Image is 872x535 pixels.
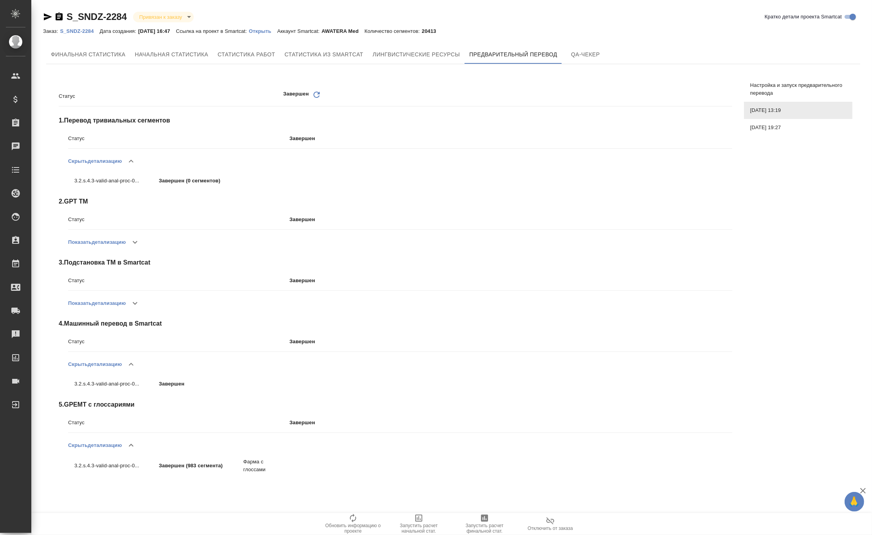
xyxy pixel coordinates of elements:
[43,12,52,22] button: Скопировать ссылку для ЯМессенджера
[59,258,732,267] span: 3 . Подстановка ТМ в Smartcat
[60,27,99,34] a: S_SNDZ-2284
[68,277,290,285] p: Статус
[176,28,249,34] p: Ссылка на проект в Smartcat:
[277,28,321,34] p: Аккаунт Smartcat:
[54,12,64,22] button: Скопировать ссылку
[100,28,138,34] p: Дата создания:
[137,14,184,20] button: Привязан к заказу
[68,216,290,223] p: Статус
[283,90,309,102] p: Завершен
[765,13,842,21] span: Кратко детали проекта Smartcat
[159,380,243,388] p: Завершен
[43,28,60,34] p: Заказ:
[133,12,194,22] div: Привязан к заказу
[68,135,290,142] p: Статус
[68,419,290,427] p: Статус
[422,28,442,34] p: 20413
[744,77,852,102] div: Настройка и запуск предварительного перевода
[60,28,99,34] p: S_SNDZ-2284
[364,28,422,34] p: Количество сегментов:
[290,135,732,142] p: Завершен
[845,492,864,512] button: 🙏
[750,106,846,114] span: [DATE] 13:19
[159,462,243,470] p: Завершен (983 сегмента)
[59,116,732,125] span: 1 . Перевод тривиальных сегментов
[159,177,243,185] p: Завершен (0 сегментов)
[373,50,460,59] span: Лингвистические ресурсы
[290,277,732,285] p: Завершен
[744,102,852,119] div: [DATE] 13:19
[290,216,732,223] p: Завершен
[59,400,732,409] span: 5 . GPEMT с глоссариями
[469,50,557,59] span: Предварительный перевод
[74,380,159,388] p: 3.2.s.4.3-valid-anal-proc-0...
[59,319,732,328] span: 4 . Машинный перевод в Smartcat
[567,50,604,59] span: QA-чекер
[249,28,277,34] p: Открыть
[59,92,283,100] p: Статус
[138,28,176,34] p: [DATE] 16:47
[51,50,126,59] span: Финальная статистика
[249,27,277,34] a: Открыть
[135,50,209,59] span: Начальная статистика
[744,119,852,136] div: [DATE] 19:27
[848,494,861,510] span: 🙏
[68,294,126,313] button: Показатьдетализацию
[68,355,122,374] button: Скрытьдетализацию
[68,338,290,346] p: Статус
[218,50,275,59] span: Статистика работ
[67,11,127,22] a: S_SNDZ-2284
[59,197,732,206] span: 2 . GPT TM
[290,338,732,346] p: Завершен
[68,233,126,252] button: Показатьдетализацию
[322,28,365,34] p: AWATERA Med
[243,458,277,474] p: Фарма с глоссами
[285,50,363,59] span: Статистика из Smartcat
[68,436,122,455] button: Скрытьдетализацию
[74,177,159,185] p: 3.2.s.4.3-valid-anal-proc-0...
[750,124,846,131] span: [DATE] 19:27
[74,462,159,470] p: 3.2.s.4.3-valid-anal-proc-0...
[68,152,122,171] button: Скрытьдетализацию
[290,419,732,427] p: Завершен
[750,81,846,97] span: Настройка и запуск предварительного перевода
